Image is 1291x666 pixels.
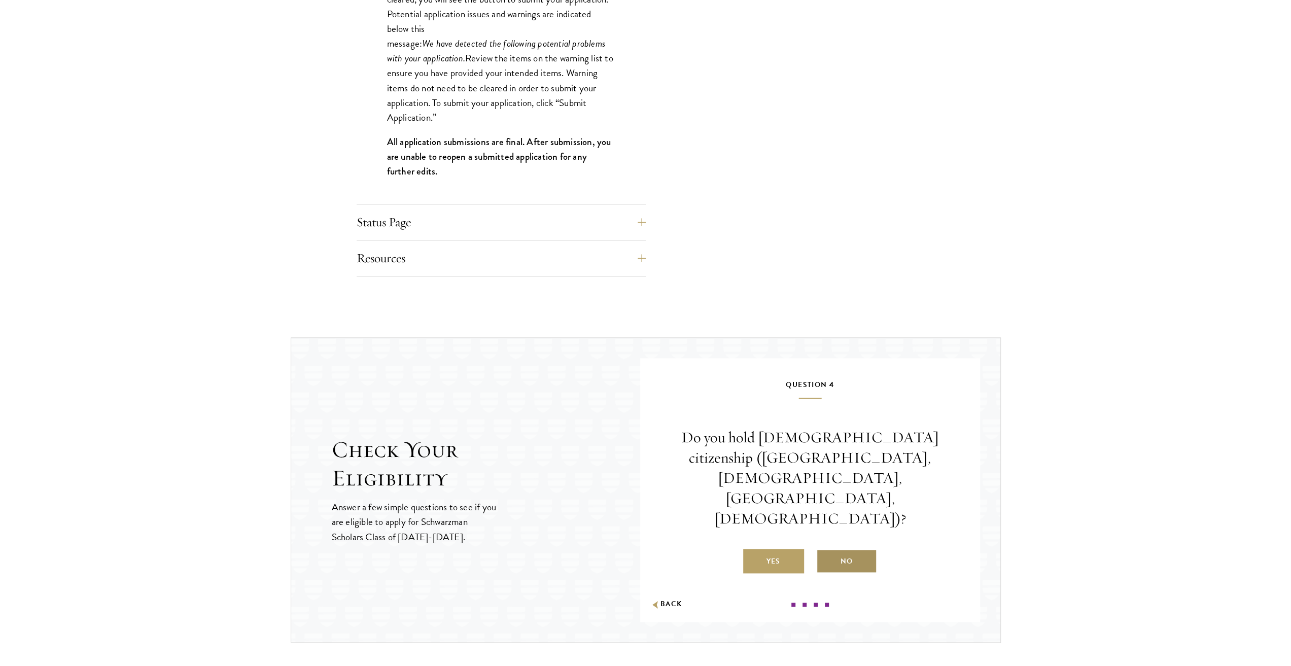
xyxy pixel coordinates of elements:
[357,246,646,270] button: Resources
[650,599,682,610] button: Back
[357,210,646,234] button: Status Page
[387,36,605,65] em: We have detected the following potential problems with your application.
[387,135,611,178] strong: All application submissions are final. After submission, you are unable to reopen a submitted app...
[816,549,877,573] label: No
[671,378,950,399] h5: Question 4
[332,500,498,544] p: Answer a few simple questions to see if you are eligible to apply for Schwarzman Scholars Class o...
[332,436,640,493] h2: Check Your Eligibility
[671,428,950,529] p: Do you hold [DEMOGRAPHIC_DATA] citizenship ([GEOGRAPHIC_DATA], [DEMOGRAPHIC_DATA], [GEOGRAPHIC_DA...
[743,549,804,573] label: Yes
